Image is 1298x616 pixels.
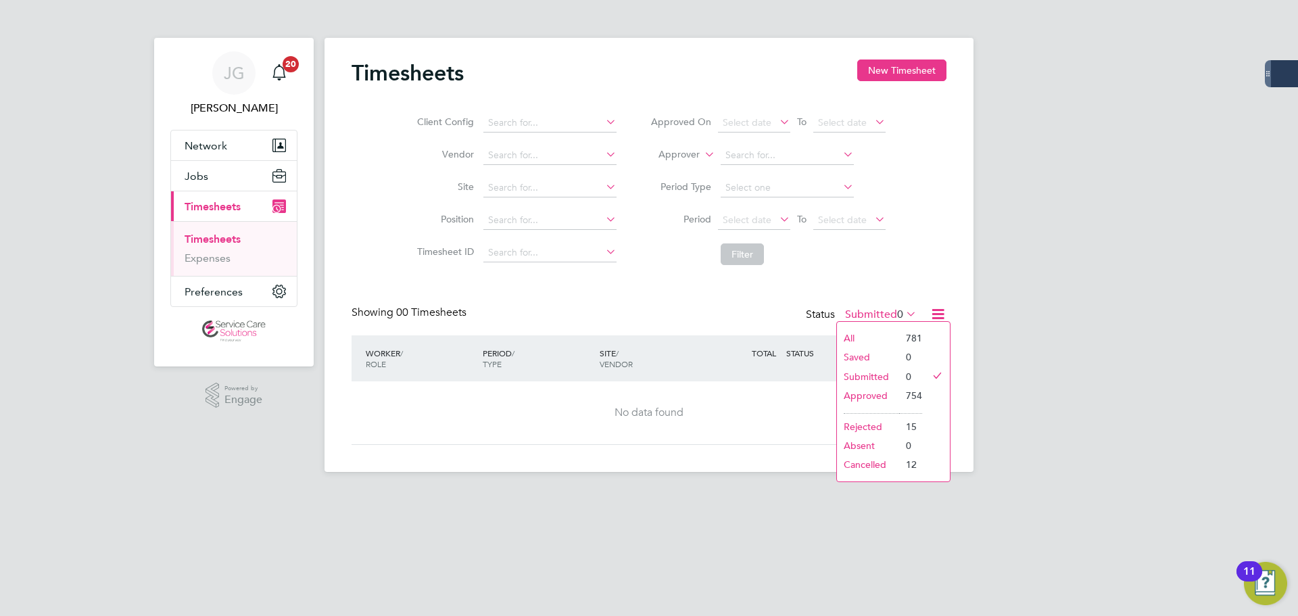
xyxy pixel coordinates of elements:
[206,383,263,408] a: Powered byEngage
[818,214,867,226] span: Select date
[185,252,231,264] a: Expenses
[413,213,474,225] label: Position
[721,243,764,265] button: Filter
[721,146,854,165] input: Search for...
[721,179,854,197] input: Select one
[837,455,899,474] li: Cancelled
[185,170,208,183] span: Jobs
[650,181,711,193] label: Period Type
[266,51,293,95] a: 20
[899,417,922,436] li: 15
[413,148,474,160] label: Vendor
[899,455,922,474] li: 12
[483,211,617,230] input: Search for...
[723,116,771,128] span: Select date
[224,64,245,82] span: JG
[899,329,922,348] li: 781
[837,348,899,366] li: Saved
[650,116,711,128] label: Approved On
[639,148,700,162] label: Approver
[1243,571,1255,589] div: 11
[170,51,297,116] a: JG[PERSON_NAME]
[413,116,474,128] label: Client Config
[224,394,262,406] span: Engage
[818,116,867,128] span: Select date
[185,285,243,298] span: Preferences
[650,213,711,225] label: Period
[483,146,617,165] input: Search for...
[170,100,297,116] span: James Glover
[806,306,919,325] div: Status
[899,386,922,405] li: 754
[224,383,262,394] span: Powered by
[899,367,922,386] li: 0
[837,436,899,455] li: Absent
[185,233,241,245] a: Timesheets
[600,358,633,369] span: VENDOR
[897,308,903,321] span: 0
[837,329,899,348] li: All
[596,341,713,376] div: SITE
[483,114,617,133] input: Search for...
[899,348,922,366] li: 0
[352,306,469,320] div: Showing
[413,181,474,193] label: Site
[362,341,479,376] div: WORKER
[202,321,266,342] img: servicecare-logo-retina.png
[171,191,297,221] button: Timesheets
[352,60,464,87] h2: Timesheets
[723,214,771,226] span: Select date
[857,60,946,81] button: New Timesheet
[185,139,227,152] span: Network
[483,358,502,369] span: TYPE
[170,321,297,342] a: Go to home page
[483,243,617,262] input: Search for...
[793,210,811,228] span: To
[171,221,297,276] div: Timesheets
[396,306,466,319] span: 00 Timesheets
[171,161,297,191] button: Jobs
[837,417,899,436] li: Rejected
[413,245,474,258] label: Timesheet ID
[512,348,514,358] span: /
[793,113,811,131] span: To
[837,386,899,405] li: Approved
[365,406,933,420] div: No data found
[837,367,899,386] li: Submitted
[400,348,403,358] span: /
[171,277,297,306] button: Preferences
[616,348,619,358] span: /
[483,179,617,197] input: Search for...
[1244,562,1287,605] button: Open Resource Center, 11 new notifications
[171,131,297,160] button: Network
[283,56,299,72] span: 20
[899,436,922,455] li: 0
[185,200,241,213] span: Timesheets
[479,341,596,376] div: PERIOD
[366,358,386,369] span: ROLE
[845,308,917,321] label: Submitted
[752,348,776,358] span: TOTAL
[154,38,314,366] nav: Main navigation
[783,341,853,365] div: STATUS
